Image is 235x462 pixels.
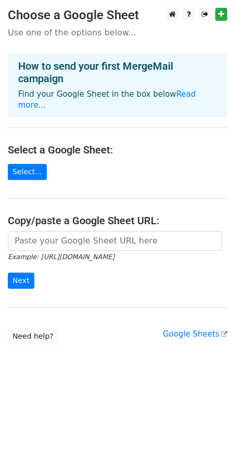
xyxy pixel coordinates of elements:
h4: How to send your first MergeMail campaign [18,60,217,85]
p: Use one of the options below... [8,27,227,38]
input: Next [8,273,34,289]
a: Read more... [18,89,196,110]
h4: Select a Google Sheet: [8,144,227,156]
small: Example: [URL][DOMAIN_NAME] [8,253,114,261]
input: Paste your Google Sheet URL here [8,231,222,251]
h4: Copy/paste a Google Sheet URL: [8,214,227,227]
h3: Choose a Google Sheet [8,8,227,23]
p: Find your Google Sheet in the box below [18,89,217,111]
a: Google Sheets [163,329,227,339]
a: Select... [8,164,47,180]
a: Need help? [8,328,58,344]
